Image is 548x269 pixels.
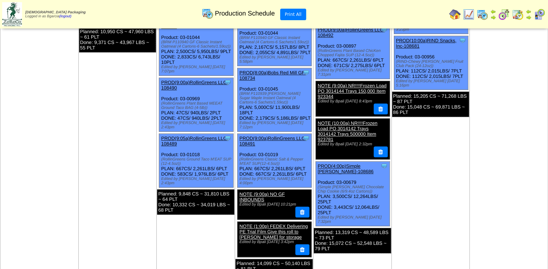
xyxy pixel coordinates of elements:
img: arrowleft.gif [490,9,496,14]
div: Planned: 9,848 CS ~ 31,810 LBS ~ 64 PLT Done: 10,332 CS ~ 34,019 LBS ~ 68 PLT [157,189,234,215]
img: line_graph.gif [463,9,474,20]
div: Edited by [PERSON_NAME] [DATE] 2:43pm [161,121,233,129]
div: Edited by [PERSON_NAME] [DATE] 7:31pm [318,68,390,77]
a: NOTE (9:00a) NR!!!!Frozen Load PO 3014144 Trays 150,000 Item 923344 [318,83,387,99]
span: Production Schedule [215,10,275,17]
div: Edited by [PERSON_NAME] [DATE] 5:16pm [396,79,468,88]
span: Logged in as Bgarcia [25,10,86,18]
a: PROD(9:00a)RollinGreens LLC-108490 [161,80,228,91]
img: arrowleft.gif [526,9,531,14]
img: calendarprod.gif [477,9,488,20]
div: Product: 03-00956 PLAN: 112CS / 2,015LBS / 7PLT DONE: 112CS / 2,015LBS / 7PLT [394,36,468,90]
img: home.gif [449,9,461,20]
a: PROD(9:00a)RollinGreens LLC-108491 [239,136,306,146]
div: (BRM P110940 GF Classic Instant Oatmeal (4 Cartons-6 Sachets/1.59oz)) [161,40,233,49]
div: (RollinGreens Plant Based ChicKen Chopped Fajita SUP (12-4.5oz)) [318,49,390,57]
div: Edited by [PERSON_NAME] [DATE] 5:58pm [239,55,311,64]
img: zoroco-logo-small.webp [2,2,22,26]
a: (logout) [59,14,71,18]
a: NOTE (1:00p) FEDEX Delivering PE Trial Film Give this roll to [PERSON_NAME] for storage [239,224,308,240]
button: Delete Note [374,103,388,114]
a: NOTE (10:00a) NR!!!!Frozen Load PO 3014142 Trays 3014142 Trays 500000 Item 923781 [318,120,377,142]
div: (RollinGreens Plant Based MEEAT Ground Taco BAG (4-5lb)) [161,101,233,110]
img: Tooltip [380,162,388,169]
img: Tooltip [303,134,310,142]
div: Planned: 10,950 CS ~ 47,960 LBS ~ 61 PLT Done: 9,371 CS ~ 43,967 LBS ~ 55 PLT [79,27,156,52]
a: NOTE (9:00a) NO GF INBOUNDS [239,191,285,202]
div: Product: 03-00969 PLAN: 47CS / 940LBS / 2PLT DONE: 47CS / 940LBS / 2PLT [159,78,233,132]
div: (RollinGreens Classic Salt & Pepper M'EAT SUP(12-4.5oz)) [239,157,311,166]
img: calendarinout.gif [512,9,523,20]
button: Delete Note [295,207,309,217]
div: (Simple [PERSON_NAME] Chocolate Chip Cookie (6/9.4oz Cartons)) [318,185,390,194]
div: Product: 03-00679 PLAN: 3,500CS / 12,264LBS / 25PLT DONE: 3,443CS / 12,064LBS / 25PLT [316,162,390,226]
div: Product: 03-01019 PLAN: 667CS / 2,261LBS / 6PLT DONE: 667CS / 2,261LBS / 6PLT [238,134,312,188]
button: Delete Note [295,244,309,255]
div: Product: 03-01018 PLAN: 667CS / 2,261LBS / 6PLT DONE: 583CS / 1,976LBS / 6PLT [159,134,233,188]
div: Edited by Bpali [DATE] 2:32pm [318,142,387,146]
div: Edited by Bpali [DATE] 8:43pm [318,99,387,103]
div: Edited by [PERSON_NAME] [DATE] 7:12pm [239,121,311,129]
button: Delete Note [374,146,388,157]
div: Planned: 13,319 CS ~ 48,589 LBS ~ 73 PLT Done: 15,072 CS ~ 52,548 LBS ~ 79 PLT [314,228,391,253]
img: Tooltip [303,69,310,76]
div: Product: 03-01045 PLAN: 5,000CS / 11,900LBS / 18PLT DONE: 2,179CS / 5,186LBS / 8PLT [238,68,312,132]
div: Edited by [PERSON_NAME] [DATE] 7:07pm [161,65,233,74]
div: Edited by [PERSON_NAME] [DATE] 4:00pm [239,177,311,185]
div: (BRM P110940 GF Classic Instant Oatmeal (4 Cartons-6 Sachets/1.59oz)) [239,36,311,44]
img: calendarblend.gif [498,9,510,20]
div: Edited by Bpali [DATE] 3:42pm [239,240,308,244]
div: Product: 03-01044 PLAN: 2,500CS / 5,950LBS / 9PLT DONE: 2,833CS / 6,743LBS / 10PLT [159,17,233,76]
div: (BRM P110939 [PERSON_NAME] Sugar Maple Instant Oatmeal (4 Cartons-6 Sachets/1.59oz)) [239,92,311,105]
a: PROD(4:00p)Simple [PERSON_NAME]-108686 [318,163,374,174]
div: Product: 03-00897 PLAN: 667CS / 2,261LBS / 6PLT DONE: 671CS / 2,275LBS / 6PLT [316,25,390,79]
img: arrowright.gif [526,14,531,20]
div: Edited by Bpali [DATE] 10:21pm [239,202,308,207]
div: (RollinGreens Ground Taco M'EAT SUP (12-4.5oz)) [161,157,233,166]
a: PROD(9:00a)RollinGreens LLC-108492 [318,27,385,38]
img: Tooltip [224,134,231,142]
img: calendarcustomer.gif [534,9,545,20]
a: PROD(8:00a)Bobs Red Mill GF-108734 [239,70,306,81]
span: [DEMOGRAPHIC_DATA] Packaging [25,10,86,14]
div: Edited by [PERSON_NAME] [DATE] 7:32pm [318,215,390,224]
img: arrowright.gif [490,14,496,20]
div: Product: 03-01044 PLAN: 2,167CS / 5,157LBS / 8PLT DONE: 2,055CS / 4,891LBS / 7PLT [238,12,312,66]
a: PROD(10:00a)RIND Snacks, Inc-108681 [396,38,457,49]
div: Planned: 15,205 CS ~ 71,268 LBS ~ 87 PLT Done: 15,048 CS ~ 69,871 LBS ~ 86 PLT [392,92,469,117]
img: Tooltip [459,37,466,44]
img: calendarprod.gif [202,8,213,19]
div: (RIND-Chewy [PERSON_NAME] Fruit Club Pack (24-12oz)) [396,59,468,68]
a: PROD(9:05a)RollinGreens LLC-108489 [161,136,228,146]
img: Tooltip [224,79,231,86]
div: Edited by [PERSON_NAME] [DATE] 2:43pm [161,177,233,185]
